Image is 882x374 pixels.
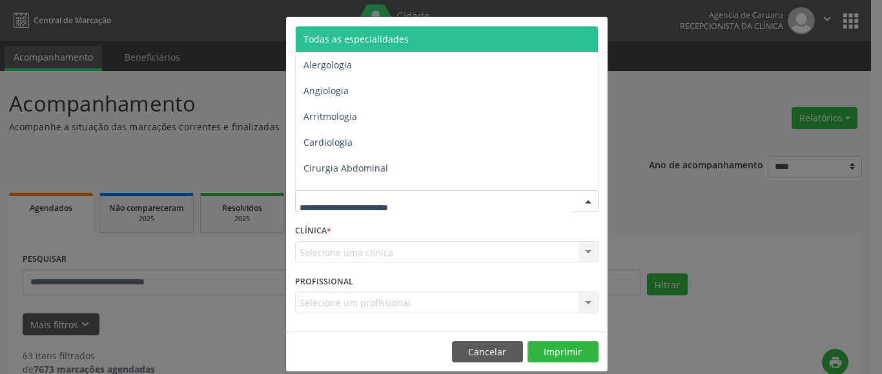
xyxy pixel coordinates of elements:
[303,188,383,200] span: Cirurgia Bariatrica
[303,110,357,123] span: Arritmologia
[303,162,388,174] span: Cirurgia Abdominal
[452,341,523,363] button: Cancelar
[295,26,443,43] h5: Relatório de agendamentos
[303,136,353,148] span: Cardiologia
[303,59,352,71] span: Alergologia
[582,17,608,48] button: Close
[528,341,599,363] button: Imprimir
[303,84,349,97] span: Angiologia
[295,221,331,241] label: CLÍNICA
[295,271,353,291] label: PROFISSIONAL
[303,33,409,45] span: Todas as especialidades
